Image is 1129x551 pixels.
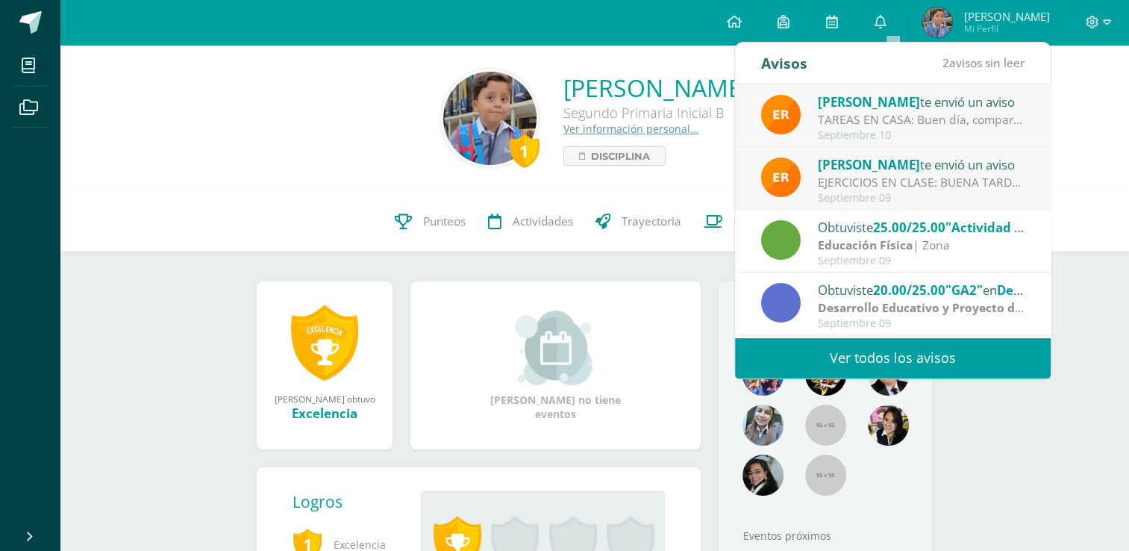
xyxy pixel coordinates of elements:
div: Septiembre 09 [818,255,1025,267]
img: 45bd7986b8947ad7e5894cbc9b781108.png [742,405,784,446]
span: [PERSON_NAME] [818,156,920,173]
img: 55x55 [805,405,846,446]
div: 1 [510,134,540,168]
span: Punteos [423,214,466,229]
div: te envió un aviso [818,155,1025,174]
span: "GA2" [945,281,983,299]
span: Contactos [734,214,786,229]
img: 4f60e660c72cfdfe22961a410261bdf5.png [443,72,537,165]
div: [PERSON_NAME] obtuvo [272,393,378,405]
div: Septiembre 09 [818,192,1025,205]
span: 25.00/25.00 [873,219,945,236]
div: Obtuviste en [818,217,1025,237]
div: Avisos [761,43,807,84]
img: event_small.png [515,311,596,385]
div: | Zona [818,237,1025,254]
div: [PERSON_NAME] no tiene eventos [481,311,631,421]
a: Punteos [384,192,477,252]
strong: Desarrollo Educativo y Proyecto de Vida [818,299,1050,316]
div: TAREAS EN CASA: Buen día, comparto las actividades que los niños harán en casa agradeciendo desde... [818,111,1025,128]
img: ddcb7e3f3dd5693f9a3e043a79a89297.png [868,405,909,446]
span: [PERSON_NAME] [818,93,920,110]
img: 890e40971ad6f46e050b48f7f5834b7c.png [761,95,801,134]
a: [PERSON_NAME] [563,72,749,104]
div: Obtuviste en [818,280,1025,299]
strong: Educación Física [818,237,913,253]
span: Trayectoria [622,214,681,229]
div: Septiembre 09 [818,317,1025,330]
a: Ver todos los avisos [735,337,1051,379]
div: Segundo Primaria Inicial B [563,104,749,122]
div: | Zona [818,299,1025,317]
a: Trayectoria [584,192,692,252]
a: Disciplina [563,146,666,166]
div: Excelencia [272,405,378,422]
span: [PERSON_NAME] [963,9,1049,24]
span: Disciplina [591,147,650,165]
div: EJERCICIOS EN CLASE: BUENA TARDE, comparto los ejercicios hechos en clase para que revisen en el ... [818,174,1025,191]
span: Actividades [513,214,573,229]
div: Logros [293,491,409,512]
a: Actividades [477,192,584,252]
div: Eventos próximos [737,529,913,543]
img: 890e40971ad6f46e050b48f7f5834b7c.png [761,158,801,197]
span: "Actividad #2" [945,219,1036,236]
img: 55x55 [805,455,846,496]
a: Contactos [692,192,797,252]
a: Ver información personal... [563,122,699,136]
span: Mi Perfil [963,22,1049,35]
span: avisos sin leer [942,55,1025,71]
span: 2 [942,55,949,71]
img: 6377130e5e35d8d0020f001f75faf696.png [742,455,784,496]
div: te envió un aviso [818,92,1025,111]
div: Septiembre 10 [818,129,1025,142]
img: de52d14a6cc5fa355242f1bbd6031a88.png [922,7,952,37]
span: 20.00/25.00 [873,281,945,299]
